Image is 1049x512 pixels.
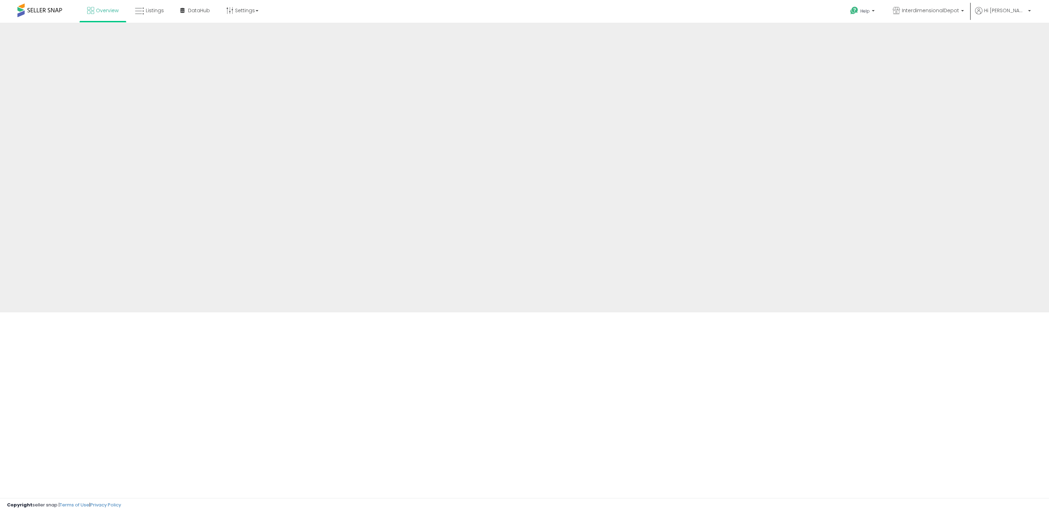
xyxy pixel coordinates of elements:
[188,7,210,14] span: DataHub
[845,1,882,23] a: Help
[850,6,859,15] i: Get Help
[902,7,959,14] span: InterdimensionalDepot
[975,7,1031,23] a: Hi [PERSON_NAME]
[984,7,1026,14] span: Hi [PERSON_NAME]
[146,7,164,14] span: Listings
[96,7,119,14] span: Overview
[860,8,870,14] span: Help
